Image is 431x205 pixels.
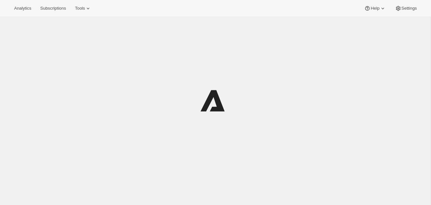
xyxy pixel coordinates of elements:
span: Help [371,6,379,11]
button: Analytics [10,4,35,13]
span: Settings [401,6,417,11]
button: Subscriptions [36,4,70,13]
button: Tools [71,4,95,13]
button: Settings [391,4,421,13]
span: Tools [75,6,85,11]
span: Subscriptions [40,6,66,11]
span: Analytics [14,6,31,11]
button: Help [360,4,390,13]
